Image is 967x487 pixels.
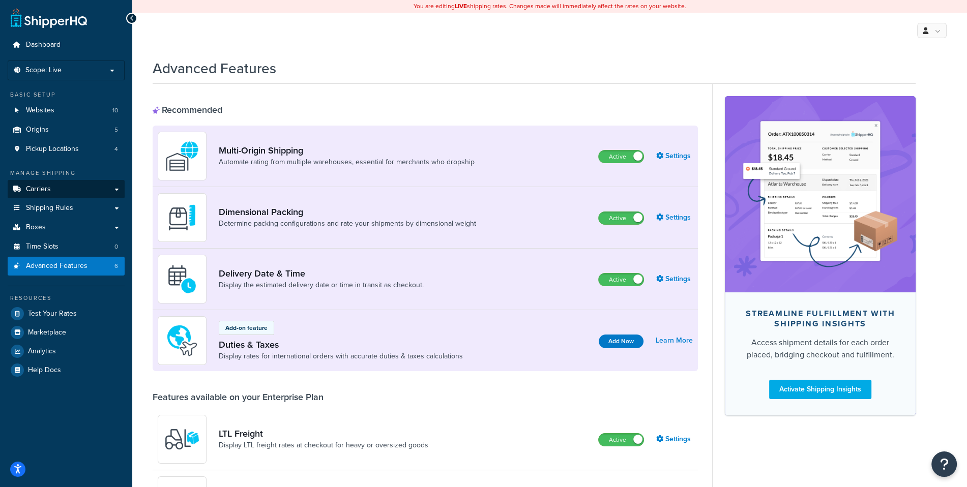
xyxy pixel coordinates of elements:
p: Add-on feature [225,323,268,332]
li: Time Slots [8,237,125,256]
a: Settings [656,432,693,446]
div: Manage Shipping [8,169,125,177]
img: DTVBYsAAAAAASUVORK5CYII= [164,200,200,235]
a: Boxes [8,218,125,237]
a: Multi-Origin Shipping [219,145,475,156]
li: Websites [8,101,125,120]
div: Resources [8,294,125,302]
a: Pickup Locations4 [8,140,125,159]
a: Display the estimated delivery date or time in transit as checkout. [219,280,424,290]
a: Duties & Taxes [219,339,463,350]
div: Streamline Fulfillment with Shipping Insights [741,309,899,329]
div: Access shipment details for each order placed, bridging checkout and fulfillment. [741,337,899,361]
a: Websites10 [8,101,125,120]
label: Active [599,212,643,224]
label: Active [599,434,643,446]
h1: Advanced Features [153,58,276,78]
button: Add Now [599,334,643,348]
div: Basic Setup [8,90,125,99]
a: Marketplace [8,323,125,342]
a: Help Docs [8,361,125,379]
span: 10 [112,106,118,115]
label: Active [599,150,643,163]
img: y79ZsPf0fXUFUhFXDzUgf+ktZg5F2+ohG75+v3d2s1D9TjoU8PiyCIluIjV41seZevKCRuEjTPPOKHJsQcmKCXGdfprl3L4q7... [164,421,200,457]
span: Websites [26,106,54,115]
span: Boxes [26,223,46,232]
img: icon-duo-feat-landed-cost-7136b061.png [164,323,200,358]
span: Shipping Rules [26,204,73,212]
a: Test Your Rates [8,305,125,323]
a: Dimensional Packing [219,206,476,218]
span: Help Docs [28,366,61,375]
span: Test Your Rates [28,310,77,318]
img: feature-image-si-e24932ea9b9fcd0ff835db86be1ff8d589347e8876e1638d903ea230a36726be.png [740,111,900,277]
span: Advanced Features [26,262,87,270]
span: Time Slots [26,242,58,251]
button: Open Resource Center [931,451,957,477]
a: Carriers [8,180,125,199]
a: Display LTL freight rates at checkout for heavy or oversized goods [219,440,428,450]
li: Advanced Features [8,257,125,276]
img: gfkeb5ejjkALwAAAABJRU5ErkJggg== [164,261,200,297]
span: Pickup Locations [26,145,79,154]
span: 6 [114,262,118,270]
a: Automate rating from multiple warehouses, essential for merchants who dropship [219,157,475,167]
a: Analytics [8,342,125,360]
div: Features available on your Enterprise Plan [153,391,324,403]
span: Marketplace [28,328,66,337]
span: 4 [114,145,118,154]
a: Advanced Features6 [8,257,125,276]
img: WatD5o0RtDAAAAAElFTkSuQmCC [164,138,200,174]
a: Shipping Rules [8,199,125,218]
a: Origins5 [8,120,125,139]
a: Determine packing configurations and rate your shipments by dimensional weight [219,219,476,229]
a: Settings [656,210,693,225]
label: Active [599,273,643,286]
a: LTL Freight [219,428,428,439]
div: Recommended [153,104,222,115]
span: 0 [114,242,118,251]
b: LIVE [455,2,467,11]
a: Delivery Date & Time [219,268,424,279]
span: Carriers [26,185,51,194]
a: Settings [656,149,693,163]
span: Analytics [28,347,56,356]
span: Dashboard [26,41,61,49]
li: Pickup Locations [8,140,125,159]
a: Dashboard [8,36,125,54]
span: 5 [114,126,118,134]
a: Activate Shipping Insights [769,380,871,399]
li: Origins [8,120,125,139]
span: Scope: Live [25,66,62,75]
a: Time Slots0 [8,237,125,256]
a: Settings [656,272,693,286]
a: Learn More [656,333,693,348]
a: Display rates for international orders with accurate duties & taxes calculations [219,351,463,361]
span: Origins [26,126,49,134]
